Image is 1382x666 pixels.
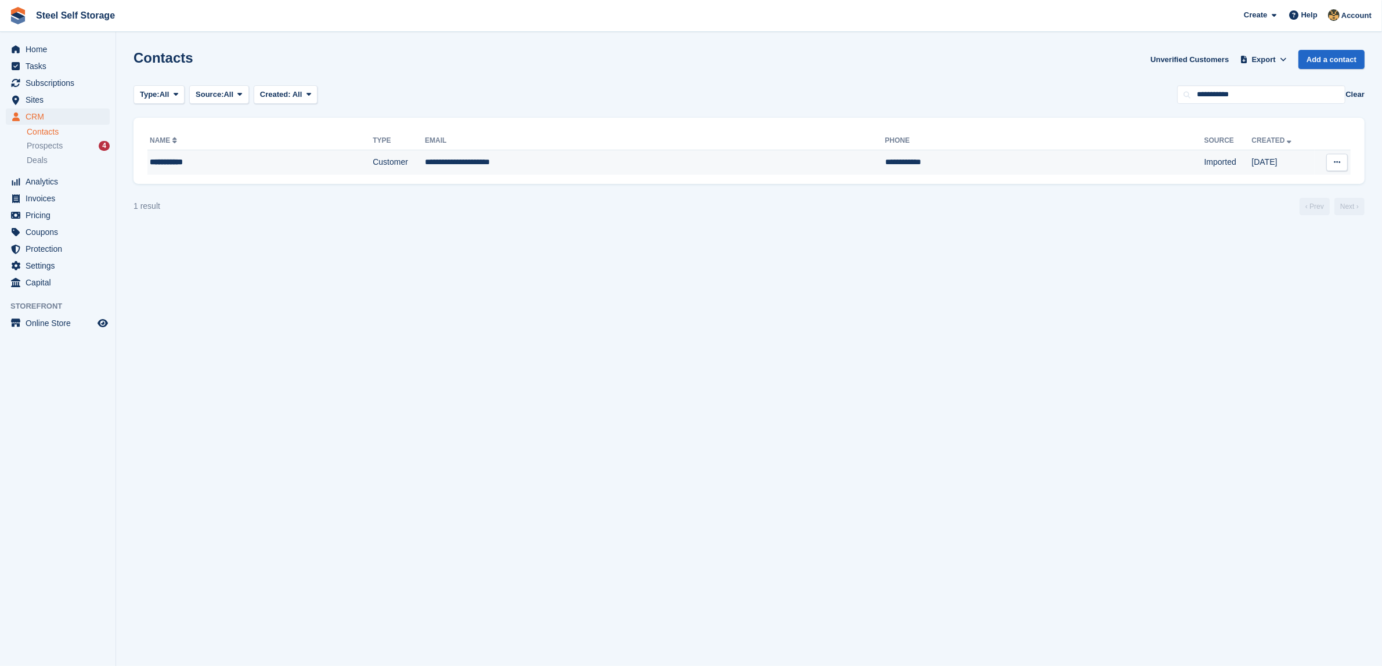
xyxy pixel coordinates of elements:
a: Prospects 4 [27,140,110,152]
span: All [293,90,302,99]
span: CRM [26,108,95,125]
a: menu [6,207,110,223]
span: Sites [26,92,95,108]
span: Prospects [27,140,63,151]
a: menu [6,190,110,207]
button: Source: All [189,85,249,104]
a: menu [6,58,110,74]
span: Account [1341,10,1372,21]
span: All [160,89,169,100]
span: Source: [196,89,223,100]
span: Capital [26,274,95,291]
button: Created: All [254,85,317,104]
th: Source [1204,132,1252,150]
span: Deals [27,155,48,166]
button: Export [1238,50,1289,69]
a: Next [1334,198,1365,215]
a: Steel Self Storage [31,6,120,25]
a: menu [6,224,110,240]
a: menu [6,173,110,190]
a: Add a contact [1298,50,1365,69]
span: Help [1301,9,1318,21]
td: Imported [1204,150,1252,175]
div: 4 [99,141,110,151]
span: Protection [26,241,95,257]
a: Name [150,136,179,144]
span: Invoices [26,190,95,207]
span: Online Store [26,315,95,331]
a: Unverified Customers [1146,50,1233,69]
td: Customer [373,150,425,175]
a: menu [6,92,110,108]
span: Pricing [26,207,95,223]
a: Preview store [96,316,110,330]
a: Created [1252,136,1294,144]
a: menu [6,274,110,291]
img: stora-icon-8386f47178a22dfd0bd8f6a31ec36ba5ce8667c1dd55bd0f319d3a0aa187defe.svg [9,7,27,24]
div: 1 result [133,200,160,212]
span: Type: [140,89,160,100]
a: Deals [27,154,110,166]
span: Settings [26,258,95,274]
a: Contacts [27,126,110,137]
a: menu [6,241,110,257]
a: menu [6,41,110,57]
span: Tasks [26,58,95,74]
span: Coupons [26,224,95,240]
span: Home [26,41,95,57]
span: Storefront [10,301,116,312]
button: Type: All [133,85,185,104]
th: Phone [885,132,1204,150]
a: menu [6,108,110,125]
span: Analytics [26,173,95,190]
th: Type [373,132,425,150]
img: James Steel [1328,9,1340,21]
nav: Page [1297,198,1367,215]
span: Export [1252,54,1276,66]
button: Clear [1345,89,1365,100]
a: menu [6,258,110,274]
a: menu [6,75,110,91]
a: menu [6,315,110,331]
a: Previous [1300,198,1330,215]
span: Created: [260,90,291,99]
th: Email [425,132,885,150]
span: Subscriptions [26,75,95,91]
span: Create [1244,9,1267,21]
td: [DATE] [1252,150,1315,175]
h1: Contacts [133,50,193,66]
span: All [224,89,234,100]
